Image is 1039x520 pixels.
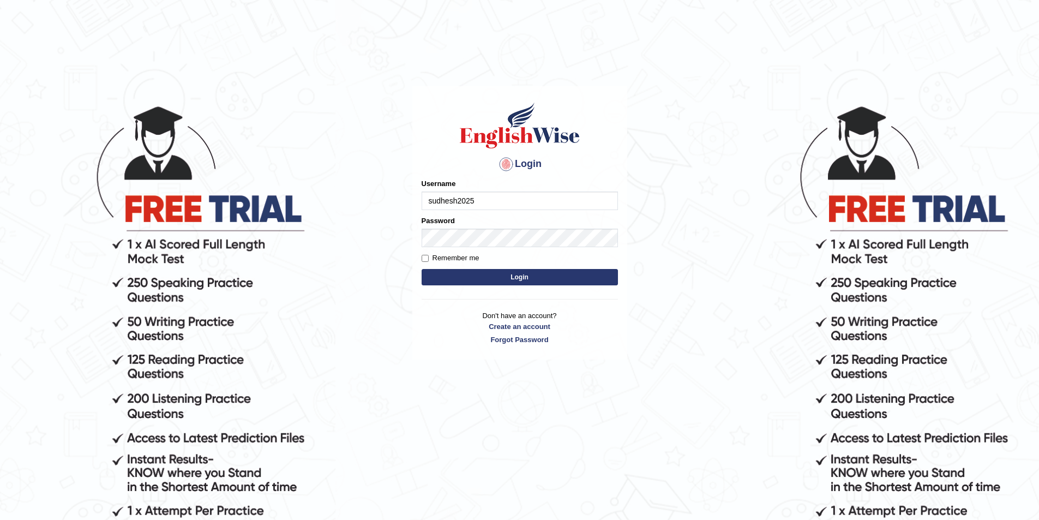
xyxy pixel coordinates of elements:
[422,178,456,189] label: Username
[422,156,618,173] h4: Login
[422,216,455,226] label: Password
[458,101,582,150] img: Logo of English Wise sign in for intelligent practice with AI
[422,321,618,332] a: Create an account
[422,334,618,345] a: Forgot Password
[422,269,618,285] button: Login
[422,255,429,262] input: Remember me
[422,253,479,264] label: Remember me
[422,310,618,344] p: Don't have an account?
